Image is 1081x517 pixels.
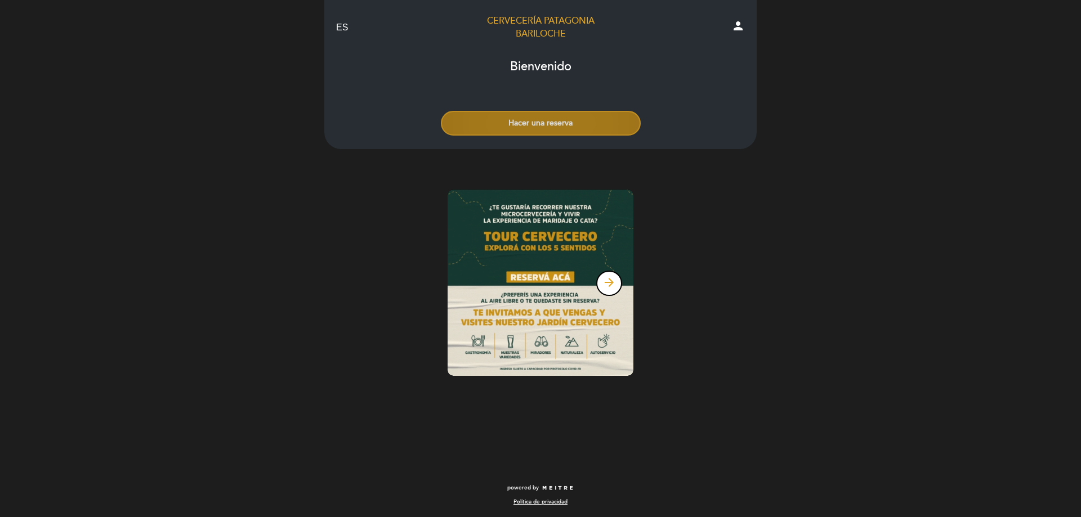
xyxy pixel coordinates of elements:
a: Cervecería Patagonia Bariloche [470,15,611,41]
i: arrow_forward [602,276,616,289]
i: person [731,19,745,33]
button: arrow_forward [596,271,622,296]
a: powered by [507,484,574,492]
img: MEITRE [542,485,574,491]
a: Política de privacidad [513,498,568,506]
span: powered by [507,484,539,492]
h1: Bienvenido [510,60,571,74]
img: banner_1645642518.jpeg [448,190,633,376]
button: person [731,19,745,37]
button: Hacer una reserva [441,111,641,136]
